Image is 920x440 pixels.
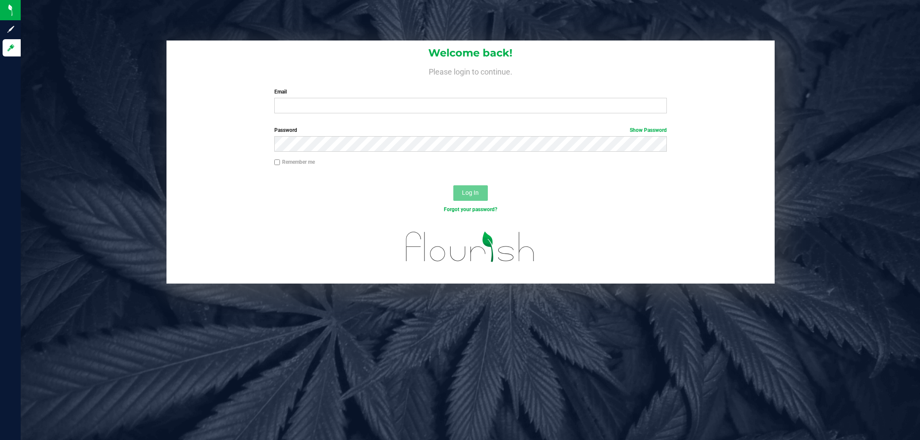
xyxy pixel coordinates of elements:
[274,88,667,96] label: Email
[274,158,315,166] label: Remember me
[462,189,479,196] span: Log In
[274,127,297,133] span: Password
[166,47,775,59] h1: Welcome back!
[630,127,667,133] a: Show Password
[394,222,546,271] img: flourish_logo.svg
[166,66,775,76] h4: Please login to continue.
[274,159,280,165] input: Remember me
[6,25,15,34] inline-svg: Sign up
[444,206,497,212] a: Forgot your password?
[6,44,15,52] inline-svg: Log in
[453,185,488,201] button: Log In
